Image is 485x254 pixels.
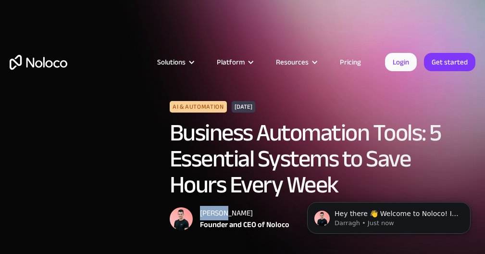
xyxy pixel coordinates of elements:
a: home [10,55,67,70]
div: Resources [276,56,309,68]
iframe: Intercom notifications message [293,182,485,249]
h1: Business Automation Tools: 5 Essential Systems to Save Hours Every Week [170,120,471,198]
a: Pricing [328,56,373,68]
div: Resources [264,56,328,68]
div: [PERSON_NAME] [200,207,289,219]
div: Platform [205,56,264,68]
a: Get started [424,53,475,71]
div: Solutions [145,56,205,68]
a: Login [385,53,417,71]
div: Solutions [157,56,186,68]
div: Platform [217,56,245,68]
div: Founder and CEO of Noloco [200,219,289,230]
